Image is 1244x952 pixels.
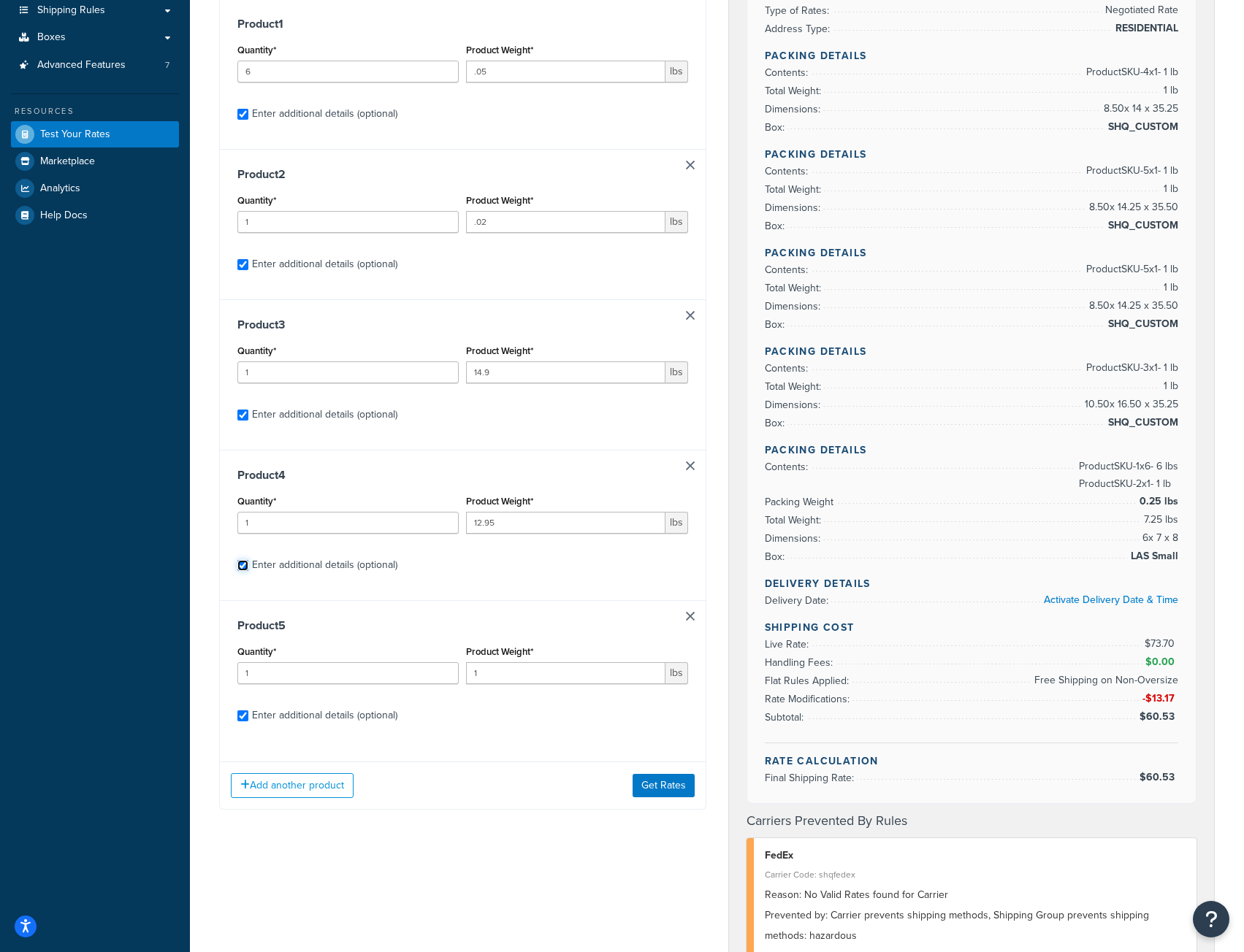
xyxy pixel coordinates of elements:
[40,128,110,141] span: Test Your Rates
[1140,511,1178,529] span: 7.25 lbs
[686,161,695,169] a: Remove Item
[765,83,825,99] span: Total Weight:
[765,845,1186,866] div: FedEx
[765,691,853,707] span: Rate Modifications:
[765,494,837,510] span: Packing Weight
[1142,691,1178,706] span: -$13.17
[1104,118,1178,136] span: SHQ_CUSTOM
[252,705,397,726] div: Enter additional details (optional)
[1145,654,1178,669] span: $0.00
[665,662,688,684] span: lbs
[1102,1,1178,19] span: Negotiated Rate
[765,182,825,197] span: Total Weight:
[11,121,179,147] li: Test Your Rates
[1140,769,1178,785] span: $60.53
[252,104,397,124] div: Enter additional details (optional)
[765,531,824,546] span: Dimensions:
[765,442,1179,458] h4: Packing Details
[466,61,665,82] input: 0.00
[237,646,276,657] label: Quantity*
[237,345,276,356] label: Quantity*
[686,311,695,320] a: Remove Item
[1104,315,1178,333] span: SHQ_CUSTOM
[1085,199,1178,216] span: 8.50 x 14.25 x 35.50
[1104,414,1178,431] span: SHQ_CUSTOM
[231,773,354,798] button: Add another product
[765,120,788,135] span: Box:
[11,52,179,79] a: Advanced Features7
[466,512,665,534] input: 0.00
[686,461,695,470] a: Remove Item
[1044,592,1178,607] a: Activate Delivery Date & Time
[1075,458,1178,493] span: Product SKU-1 x 6 - 6 lbs Product SKU-2 x 1 - 1 lb
[237,361,459,383] input: 0
[633,774,695,797] button: Get Rates
[1160,279,1178,296] span: 1 lb
[1160,82,1178,99] span: 1 lb
[765,885,1186,905] div: No Valid Rates found for Carrier
[765,907,828,923] span: Prevented by:
[765,3,833,18] span: Type of Rates:
[237,61,459,82] input: 0
[765,147,1179,162] h4: Packing Details
[765,397,824,412] span: Dimensions:
[1083,64,1178,81] span: Product SKU-4 x 1 - 1 lb
[11,52,179,79] li: Advanced Features
[1139,529,1178,547] span: 6 x 7 x 8
[765,21,833,37] span: Address Type:
[466,211,665,233] input: 0.00
[765,549,788,564] span: Box:
[1160,377,1178,395] span: 1 lb
[466,345,533,356] label: Product Weight*
[237,512,459,534] input: 0
[765,361,812,376] span: Contents:
[237,662,459,684] input: 0
[11,175,179,201] a: Analytics
[237,167,688,182] h3: Product 2
[11,148,179,174] a: Marketplace
[765,576,1179,591] h4: Delivery Details
[765,245,1179,261] h4: Packing Details
[40,210,88,222] span: Help Docs
[237,211,459,233] input: 0
[765,65,812,80] span: Contents:
[765,344,1179,359] h4: Packing Details
[765,655,836,670] span: Handling Fees:
[466,195,533,206] label: Product Weight*
[765,280,825,296] span: Total Weight:
[765,48,1179,64] h4: Packing Details
[237,259,248,270] input: Enter additional details (optional)
[237,710,248,721] input: Enter additional details (optional)
[237,410,248,421] input: Enter additional details (optional)
[665,512,688,534] span: lbs
[765,262,812,277] span: Contents:
[252,254,397,275] div: Enter additional details (optional)
[1140,709,1178,724] span: $60.53
[765,593,832,608] span: Delivery Date:
[765,905,1186,946] div: Carrier prevents shipping methods, Shipping Group prevents shipping methods: hazardous
[237,17,688,31] h3: Product 1
[11,105,179,118] div: Resources
[665,211,688,233] span: lbs
[237,468,688,483] h3: Product 4
[765,513,825,528] span: Total Weight:
[11,202,179,229] a: Help Docs
[466,646,533,657] label: Product Weight*
[1081,396,1178,413] span: 10.50 x 16.50 x 35.25
[466,662,665,684] input: 0.00
[765,415,788,431] span: Box:
[765,379,825,394] span: Total Weight:
[237,45,276,55] label: Quantity*
[765,673,852,688] span: Flat Rules Applied:
[237,618,688,633] h3: Product 5
[765,770,858,786] span: Final Shipping Rate:
[37,4,105,17] span: Shipping Rules
[237,318,688,332] h3: Product 3
[765,637,812,652] span: Live Rate:
[252,404,397,425] div: Enter additional details (optional)
[765,200,824,215] span: Dimensions:
[237,109,248,120] input: Enter additional details (optional)
[665,61,688,82] span: lbs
